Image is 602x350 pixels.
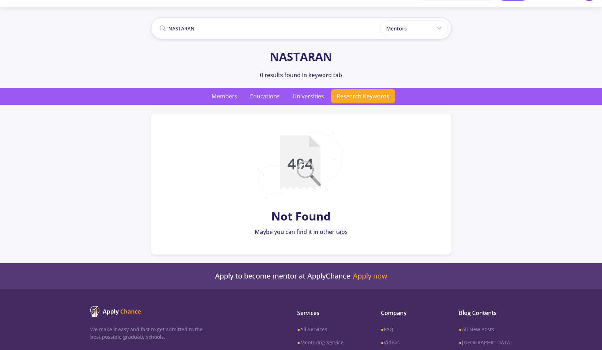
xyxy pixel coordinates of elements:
[297,326,300,333] b: ●
[297,339,300,346] b: ●
[297,309,358,317] span: Services
[381,309,436,317] span: Company
[297,326,358,333] a: ●All Services
[459,326,511,333] a: ●All New Posts
[151,17,452,40] input: Search in ApplyChance...
[353,272,387,280] a: Apply now
[381,339,436,346] a: ●Videos
[331,89,395,103] span: Research Keywords
[90,306,141,317] img: ApplyChance logo
[90,326,203,340] p: We make it easy and fast to get admitted to the best possible graduate schools.
[244,89,285,103] span: Educations
[381,326,436,333] a: ●FAQ
[206,89,243,103] span: Members
[386,25,407,32] span: Mentors
[381,326,384,333] b: ●
[459,339,462,346] b: ●
[381,339,384,346] b: ●
[459,326,462,333] b: ●
[271,208,331,225] div: Not Found
[255,228,348,236] div: Maybe you can find it in other tabs
[459,339,511,346] a: ●[GEOGRAPHIC_DATA]
[459,309,511,317] span: Blog Contents
[287,89,330,103] span: Universities
[297,339,358,346] a: ●Mentoring Service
